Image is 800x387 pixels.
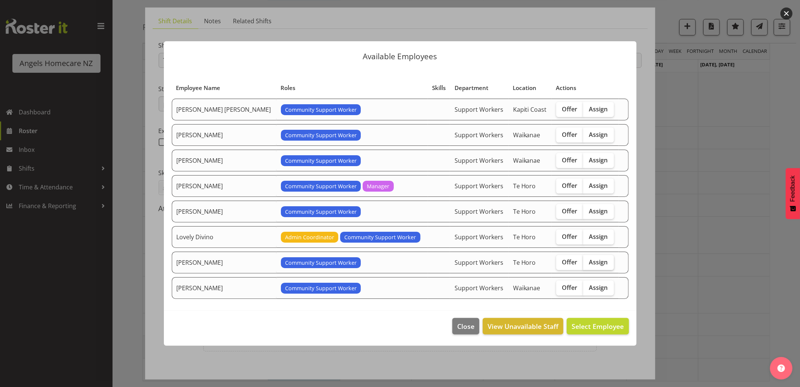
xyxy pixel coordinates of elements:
[172,175,276,197] td: [PERSON_NAME]
[562,258,578,266] span: Offer
[455,284,503,292] span: Support Workers
[285,182,357,190] span: Community Support Worker
[285,208,357,216] span: Community Support Worker
[562,207,578,215] span: Offer
[567,318,629,334] button: Select Employee
[513,84,536,92] span: Location
[455,233,503,241] span: Support Workers
[432,84,446,92] span: Skills
[513,258,536,267] span: Te Horo
[513,233,536,241] span: Te Horo
[562,156,578,164] span: Offer
[457,321,474,331] span: Close
[285,233,334,241] span: Admin Coordinator
[285,284,357,292] span: Community Support Worker
[562,284,578,291] span: Offer
[589,156,608,164] span: Assign
[562,131,578,138] span: Offer
[281,84,295,92] span: Roles
[786,168,800,219] button: Feedback - Show survey
[455,105,503,114] span: Support Workers
[572,322,624,331] span: Select Employee
[513,105,547,114] span: Kapiti Coast
[367,182,389,190] span: Manager
[171,52,629,60] p: Available Employees
[589,182,608,189] span: Assign
[562,233,578,240] span: Offer
[455,207,503,216] span: Support Workers
[513,182,536,190] span: Te Horo
[589,258,608,266] span: Assign
[172,124,276,146] td: [PERSON_NAME]
[344,233,416,241] span: Community Support Worker
[172,277,276,299] td: [PERSON_NAME]
[455,182,503,190] span: Support Workers
[483,318,563,334] button: View Unavailable Staff
[556,84,576,92] span: Actions
[285,106,357,114] span: Community Support Worker
[172,201,276,222] td: [PERSON_NAME]
[589,207,608,215] span: Assign
[455,84,488,92] span: Department
[172,226,276,248] td: Lovely Divino
[589,131,608,138] span: Assign
[172,99,276,120] td: [PERSON_NAME] [PERSON_NAME]
[285,157,357,165] span: Community Support Worker
[172,150,276,171] td: [PERSON_NAME]
[176,84,220,92] span: Employee Name
[589,284,608,291] span: Assign
[562,105,578,113] span: Offer
[589,105,608,113] span: Assign
[589,233,608,240] span: Assign
[488,321,558,331] span: View Unavailable Staff
[455,131,503,139] span: Support Workers
[789,175,796,202] span: Feedback
[285,259,357,267] span: Community Support Worker
[452,318,479,334] button: Close
[562,182,578,189] span: Offer
[513,207,536,216] span: Te Horo
[285,131,357,139] span: Community Support Worker
[455,156,503,165] span: Support Workers
[777,364,785,372] img: help-xxl-2.png
[172,252,276,273] td: [PERSON_NAME]
[513,131,540,139] span: Waikanae
[513,284,540,292] span: Waikanae
[513,156,540,165] span: Waikanae
[455,258,503,267] span: Support Workers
